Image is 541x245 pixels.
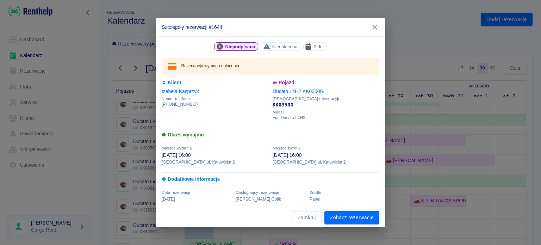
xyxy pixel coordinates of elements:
[292,211,322,224] button: Zamknij
[324,211,379,224] a: Zobacz rezerwację
[273,152,379,159] p: [DATE] 16:00
[162,97,268,101] span: Numer telefonu
[162,131,379,139] h6: Okres wynajmu
[269,43,300,50] span: Nieopłacona
[162,79,268,86] h6: Klient
[311,43,327,50] span: 2 dni
[162,88,199,94] a: Izabela Kasprzyk
[162,176,379,183] h6: Dodatkowe informacje
[273,159,379,165] p: [GEOGRAPHIC_DATA] , ul. Katowicka 2
[310,190,321,195] span: Żrodło
[236,196,305,202] p: [PERSON_NAME] Golik
[273,115,379,121] p: Fiat Ducato L4H2
[162,146,192,150] span: Miejsce wydania
[310,196,379,202] p: Panel
[162,152,268,159] p: [DATE] 16:00
[162,196,231,202] p: [DATE]
[273,97,379,101] span: [DEMOGRAPHIC_DATA] rejestracyjna
[273,110,379,115] span: Model
[223,43,258,50] span: Niepodpisana
[162,190,190,195] span: Data rezerwacji
[162,101,268,108] p: [PHONE_NUMBER]
[273,101,379,109] p: KK0350G
[162,159,268,165] p: [GEOGRAPHIC_DATA] , ul. Katowicka 2
[273,88,324,94] a: Ducato L4H2 KK0350G
[273,146,300,150] span: Miejsce zwrotu
[156,18,385,36] h2: Szczegóły rezerwacji #1644
[236,190,279,195] span: Obsługujący rezerwację
[273,79,379,86] h6: Pojazd
[181,60,239,73] div: Rezerwacja wymaga opłacenia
